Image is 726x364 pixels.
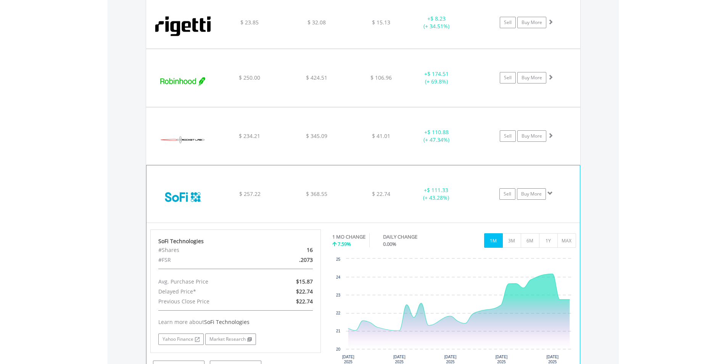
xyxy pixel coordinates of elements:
div: DAILY CHANGE [383,233,444,241]
a: Market Research [205,334,256,345]
span: $ 110.88 [427,128,449,136]
div: #FSR [153,255,263,265]
div: .2073 [263,255,319,265]
span: $ 8.23 [430,15,446,22]
button: 3M [502,233,521,248]
span: $ 111.33 [427,186,448,194]
div: 1 MO CHANGE [332,233,365,241]
a: Sell [500,130,516,142]
a: Sell [499,188,515,200]
img: EQU.US.HOOD.png [150,59,216,104]
text: 21 [336,329,341,333]
div: + (+ 34.51%) [408,15,465,30]
img: EQU.US.RKLB.png [150,117,216,163]
div: SoFi Technologies [158,237,313,245]
text: 25 [336,257,341,261]
a: Sell [500,17,516,28]
span: $ 32.08 [307,19,326,26]
button: 6M [521,233,539,248]
span: $ 15.13 [372,19,390,26]
div: + (+ 47.34%) [408,128,465,144]
div: Previous Close Price [153,297,263,306]
span: $ 106.96 [370,74,392,81]
div: + (+ 69.8%) [408,70,465,85]
span: $22.74 [296,298,313,305]
span: $ 257.22 [239,190,261,197]
text: [DATE] 2025 [547,355,559,364]
img: EQU.US.RGTI.png [150,6,216,47]
text: 20 [336,347,341,351]
span: $ 41.01 [372,132,390,140]
span: 0.00% [383,241,396,247]
a: Buy More [517,72,546,83]
span: $ 368.55 [306,190,327,197]
text: [DATE] 2025 [496,355,508,364]
text: [DATE] 2025 [342,355,354,364]
span: $15.87 [296,278,313,285]
span: 7.59% [338,241,351,247]
span: $22.74 [296,288,313,295]
a: Yahoo Finance [158,334,204,345]
img: EQU.US.SOFI.png [150,175,216,221]
a: Buy More [517,188,546,200]
span: $ 424.51 [306,74,327,81]
a: Buy More [517,17,546,28]
div: Learn more about [158,318,313,326]
span: $ 174.51 [427,70,449,77]
text: [DATE] 2025 [393,355,406,364]
span: $ 23.85 [240,19,259,26]
span: $ 250.00 [239,74,260,81]
text: 23 [336,293,341,297]
a: Sell [500,72,516,83]
a: Buy More [517,130,546,142]
div: #Shares [153,245,263,255]
span: SoFi Technologies [204,318,250,326]
text: [DATE] 2025 [444,355,457,364]
div: Avg. Purchase Price [153,277,263,287]
button: 1M [484,233,503,248]
span: $ 22.74 [372,190,390,197]
span: $ 234.21 [239,132,260,140]
span: $ 345.09 [306,132,327,140]
div: 16 [263,245,319,255]
text: 22 [336,311,341,315]
div: Delayed Price* [153,287,263,297]
div: + (+ 43.28%) [407,186,465,202]
button: 1Y [539,233,558,248]
button: MAX [557,233,576,248]
text: 24 [336,275,341,279]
